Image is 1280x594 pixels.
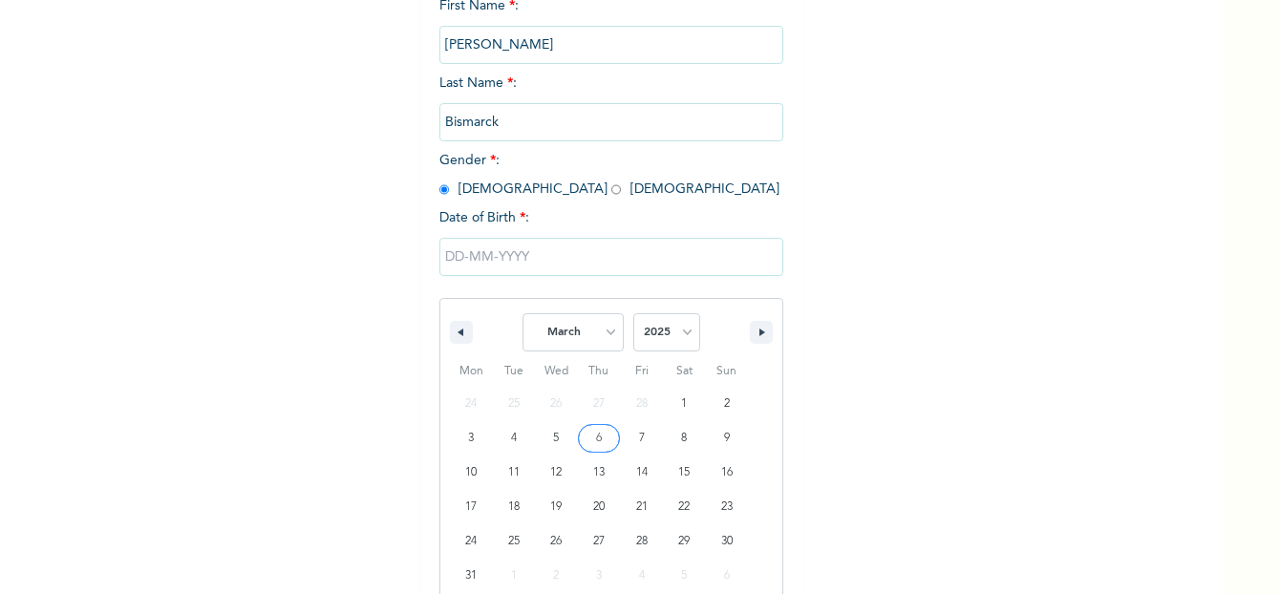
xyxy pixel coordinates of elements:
[493,356,536,387] span: Tue
[508,456,520,490] span: 11
[535,456,578,490] button: 12
[550,524,562,559] span: 26
[663,387,706,421] button: 1
[550,490,562,524] span: 19
[450,524,493,559] button: 24
[724,387,730,421] span: 2
[636,490,648,524] span: 21
[593,456,605,490] span: 13
[705,387,748,421] button: 2
[620,356,663,387] span: Fri
[705,456,748,490] button: 16
[639,421,645,456] span: 7
[535,524,578,559] button: 26
[493,490,536,524] button: 18
[535,490,578,524] button: 19
[439,26,783,64] input: Enter your first name
[663,490,706,524] button: 22
[721,524,733,559] span: 30
[493,456,536,490] button: 11
[578,356,621,387] span: Thu
[439,238,783,276] input: DD-MM-YYYY
[620,421,663,456] button: 7
[705,421,748,456] button: 9
[468,421,474,456] span: 3
[439,76,783,129] span: Last Name :
[511,421,517,456] span: 4
[493,524,536,559] button: 25
[493,421,536,456] button: 4
[578,456,621,490] button: 13
[678,490,690,524] span: 22
[450,490,493,524] button: 17
[663,356,706,387] span: Sat
[596,421,602,456] span: 6
[681,421,687,456] span: 8
[620,456,663,490] button: 14
[724,421,730,456] span: 9
[663,524,706,559] button: 29
[550,456,562,490] span: 12
[535,421,578,456] button: 5
[465,490,477,524] span: 17
[681,387,687,421] span: 1
[705,490,748,524] button: 23
[450,356,493,387] span: Mon
[465,559,477,593] span: 31
[721,456,733,490] span: 16
[705,356,748,387] span: Sun
[620,524,663,559] button: 28
[439,208,529,228] span: Date of Birth :
[593,490,605,524] span: 20
[553,421,559,456] span: 5
[508,490,520,524] span: 18
[450,421,493,456] button: 3
[578,524,621,559] button: 27
[636,456,648,490] span: 14
[663,456,706,490] button: 15
[678,524,690,559] span: 29
[593,524,605,559] span: 27
[620,490,663,524] button: 21
[450,559,493,593] button: 31
[439,154,779,196] span: Gender : [DEMOGRAPHIC_DATA] [DEMOGRAPHIC_DATA]
[508,524,520,559] span: 25
[535,356,578,387] span: Wed
[636,524,648,559] span: 28
[705,524,748,559] button: 30
[465,524,477,559] span: 24
[439,103,783,141] input: Enter your last name
[450,456,493,490] button: 10
[678,456,690,490] span: 15
[578,490,621,524] button: 20
[578,421,621,456] button: 6
[721,490,733,524] span: 23
[465,456,477,490] span: 10
[663,421,706,456] button: 8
